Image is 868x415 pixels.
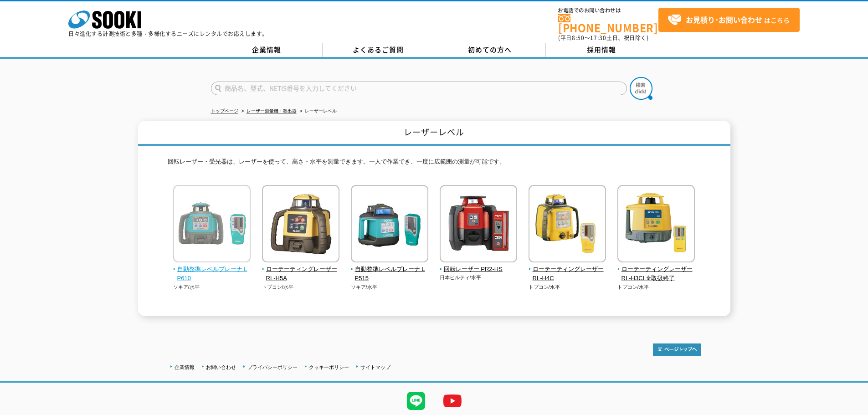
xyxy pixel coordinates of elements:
a: お問い合わせ [206,364,236,370]
a: 企業情報 [211,43,323,57]
p: 日本ヒルティ/水平 [440,274,518,282]
span: お電話でのお問い合わせは [558,8,658,13]
a: ローテーティングレーザー RL-H4C [529,256,606,283]
a: 企業情報 [175,364,195,370]
img: トップページへ [653,343,701,356]
span: はこちら [668,13,790,27]
p: トプコン/水平 [529,283,606,291]
a: 自動整準レベルプレーナ LP515 [351,256,429,283]
p: ソキア/水平 [173,283,251,291]
a: 初めての方へ [434,43,546,57]
span: ローテーティングレーザー RL-H5A [262,265,340,284]
img: 自動整準レベルプレーナ LP515 [351,185,428,265]
img: 自動整準レベルプレーナ LP610 [173,185,251,265]
img: ローテーティングレーザー RL-H3CL※取扱終了 [617,185,695,265]
p: 日々進化する計測技術と多種・多様化するニーズにレンタルでお応えします。 [68,31,268,36]
span: 自動整準レベルプレーナ LP610 [173,265,251,284]
a: レーザー測量機・墨出器 [247,108,297,113]
input: 商品名、型式、NETIS番号を入力してください [211,82,627,95]
p: トプコン/水平 [262,283,340,291]
p: ソキア/水平 [351,283,429,291]
span: 17:30 [590,34,606,42]
img: ローテーティングレーザー RL-H5A [262,185,339,265]
span: 初めての方へ [468,45,512,55]
span: 8:50 [572,34,585,42]
a: プライバシーポリシー [247,364,298,370]
img: btn_search.png [630,77,652,100]
span: 回転レーザー PR2-HS [440,265,518,274]
p: トプコン/水平 [617,283,695,291]
img: ローテーティングレーザー RL-H4C [529,185,606,265]
span: (平日 ～ 土日、祝日除く) [558,34,648,42]
a: ローテーティングレーザー RL-H5A [262,256,340,283]
a: [PHONE_NUMBER] [558,14,658,33]
li: レーザーレベル [298,107,337,116]
span: ローテーティングレーザー RL-H3CL※取扱終了 [617,265,695,284]
img: 回転レーザー PR2-HS [440,185,517,265]
span: ローテーティングレーザー RL-H4C [529,265,606,284]
a: クッキーポリシー [309,364,349,370]
a: ローテーティングレーザー RL-H3CL※取扱終了 [617,256,695,283]
a: 自動整準レベルプレーナ LP610 [173,256,251,283]
strong: お見積り･お問い合わせ [686,14,762,25]
a: サイトマップ [360,364,390,370]
a: よくあるご質問 [323,43,434,57]
span: 自動整準レベルプレーナ LP515 [351,265,429,284]
h1: レーザーレベル [138,121,730,146]
a: トップページ [211,108,238,113]
p: 回転レーザー・受光器は、レーザーを使って、高さ・水平を測量できます。一人で作業でき、一度に広範囲の測量が可能です。 [168,157,701,171]
a: 採用情報 [546,43,657,57]
a: 回転レーザー PR2-HS [440,256,518,274]
a: お見積り･お問い合わせはこちら [658,8,800,32]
